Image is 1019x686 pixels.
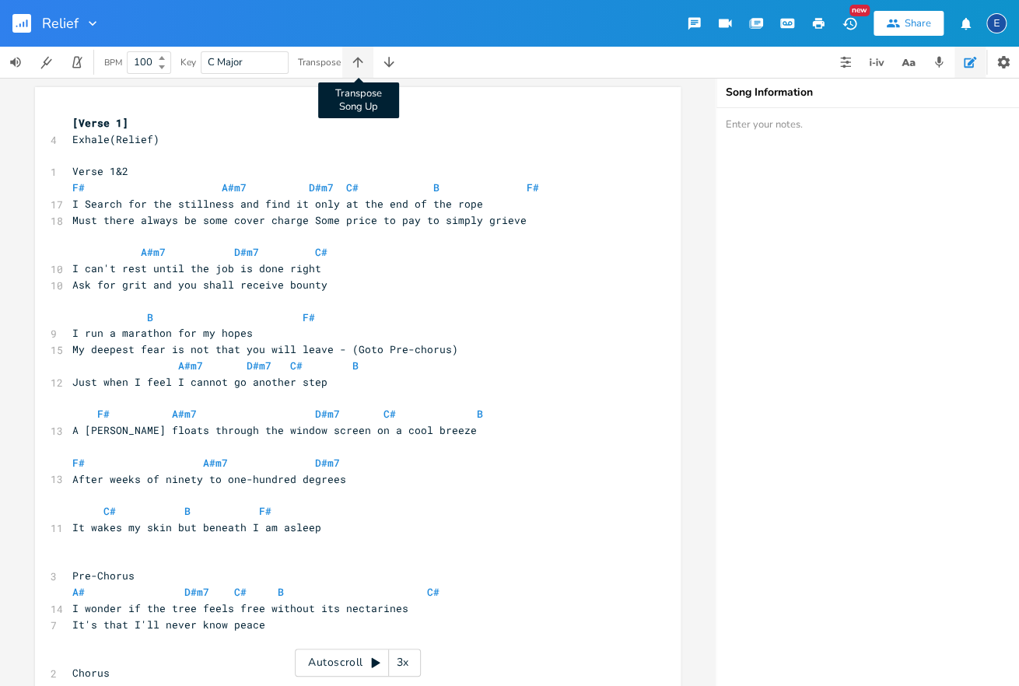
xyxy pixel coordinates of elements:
span: F# [259,504,271,518]
span: Must there always be some cover charge Some price to pay to simply grieve [72,213,527,227]
span: A#m7 [178,359,203,373]
span: Verse 1&2 [72,164,128,178]
div: Share [905,16,931,30]
span: F# [303,310,315,324]
div: Key [180,58,196,67]
span: [Verse 1] [72,116,128,130]
span: C Major [208,55,243,69]
span: It's that I'll never know peace [72,618,265,632]
span: After weeks of ninety to one-hundred degrees [72,472,346,486]
span: A#m7 [203,456,228,470]
button: Transpose Song Up [342,47,373,78]
span: D#m7 [315,407,340,421]
span: B [184,504,191,518]
span: F# [72,180,85,194]
span: D#m7 [309,180,334,194]
button: E [986,5,1007,41]
span: C# [234,585,247,599]
span: C# [346,180,359,194]
span: A#m7 [222,180,247,194]
span: D#m7 [184,585,209,599]
div: Autoscroll [295,649,421,677]
div: 3x [389,649,417,677]
span: I Search for the stillness and find it only at the end of the rope [72,197,483,211]
div: New [849,5,870,16]
span: My deepest fear is not that you will leave - (Goto Pre-chorus) [72,342,458,356]
span: Ask for grit and you shall receive bounty [72,278,327,292]
span: I can't rest until the job is done right [72,261,321,275]
span: B [278,585,284,599]
div: Erin Nicole [986,13,1007,33]
span: I run a marathon for my hopes [72,326,253,340]
span: C# [315,245,327,259]
button: New [834,9,865,37]
span: D#m7 [247,359,271,373]
span: F# [527,180,539,194]
span: Pre-Chorus [72,569,135,583]
span: B [352,359,359,373]
span: Chorus [72,666,110,680]
div: Song Information [726,87,1018,98]
span: A [PERSON_NAME] floats through the window screen on a cool breeze [72,423,477,437]
span: It wakes my skin but beneath I am asleep [72,520,321,534]
span: Relief [42,16,79,30]
span: C# [427,585,439,599]
span: F# [97,407,110,421]
span: C# [383,407,396,421]
span: I wonder if the tree feels free without its nectarines [72,601,408,615]
span: C# [103,504,116,518]
div: Transpose [298,58,341,67]
div: BPM [104,58,122,67]
span: F# [72,456,85,470]
span: A#m7 [141,245,166,259]
span: B [477,407,483,421]
span: D#m7 [234,245,259,259]
span: Just when I feel I cannot go another step [72,375,327,389]
span: A#m7 [172,407,197,421]
button: Share [874,11,944,36]
span: B [433,180,439,194]
span: Exhale(Relief) [72,132,159,146]
span: B [147,310,153,324]
span: C# [290,359,303,373]
span: D#m7 [315,456,340,470]
span: A# [72,585,85,599]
